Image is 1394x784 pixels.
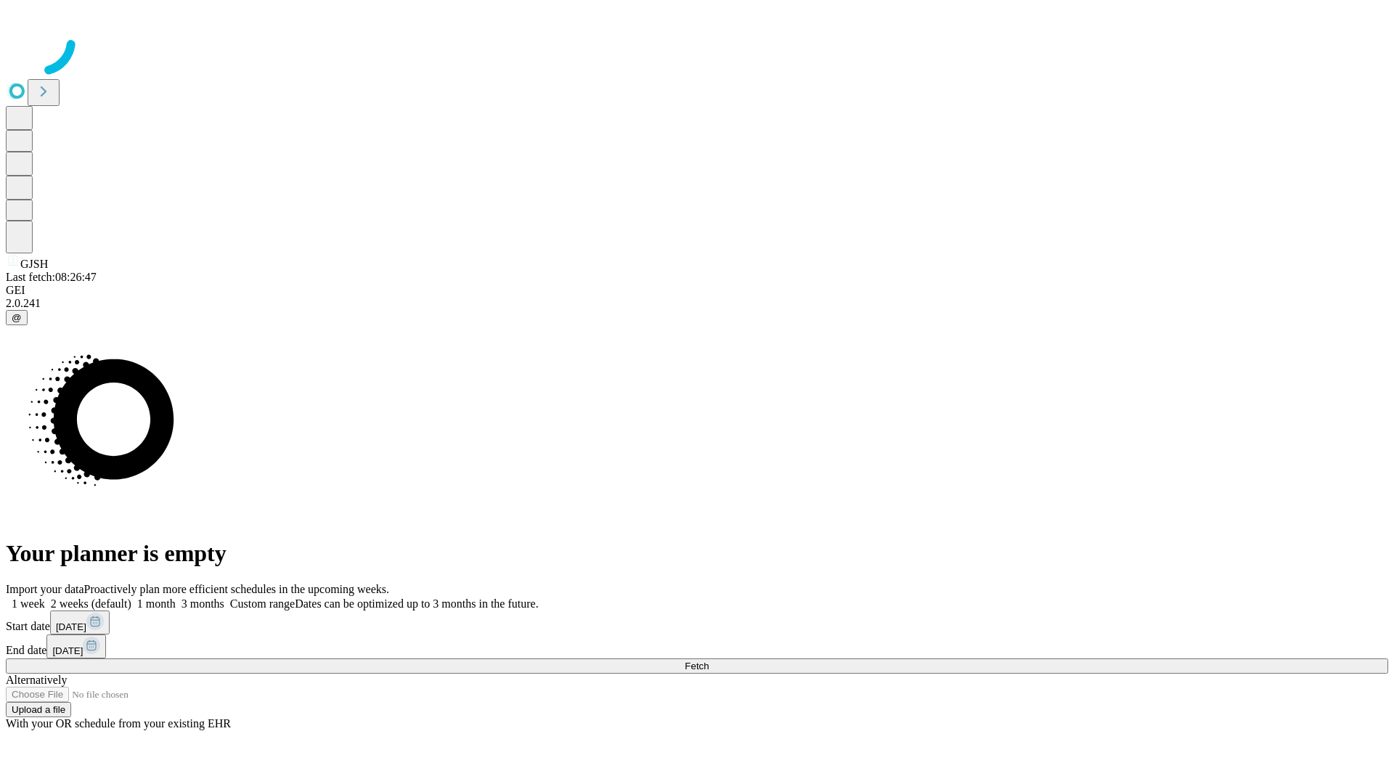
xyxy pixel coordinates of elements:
[52,645,83,656] span: [DATE]
[182,597,224,610] span: 3 months
[6,702,71,717] button: Upload a file
[6,284,1388,297] div: GEI
[12,312,22,323] span: @
[6,658,1388,674] button: Fetch
[6,611,1388,634] div: Start date
[295,597,538,610] span: Dates can be optimized up to 3 months in the future.
[46,634,106,658] button: [DATE]
[137,597,176,610] span: 1 month
[12,597,45,610] span: 1 week
[6,310,28,325] button: @
[56,621,86,632] span: [DATE]
[84,583,389,595] span: Proactively plan more efficient schedules in the upcoming weeks.
[6,634,1388,658] div: End date
[50,611,110,634] button: [DATE]
[6,297,1388,310] div: 2.0.241
[20,258,48,270] span: GJSH
[51,597,131,610] span: 2 weeks (default)
[230,597,295,610] span: Custom range
[6,540,1388,567] h1: Your planner is empty
[685,661,709,671] span: Fetch
[6,583,84,595] span: Import your data
[6,674,67,686] span: Alternatively
[6,717,231,730] span: With your OR schedule from your existing EHR
[6,271,97,283] span: Last fetch: 08:26:47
